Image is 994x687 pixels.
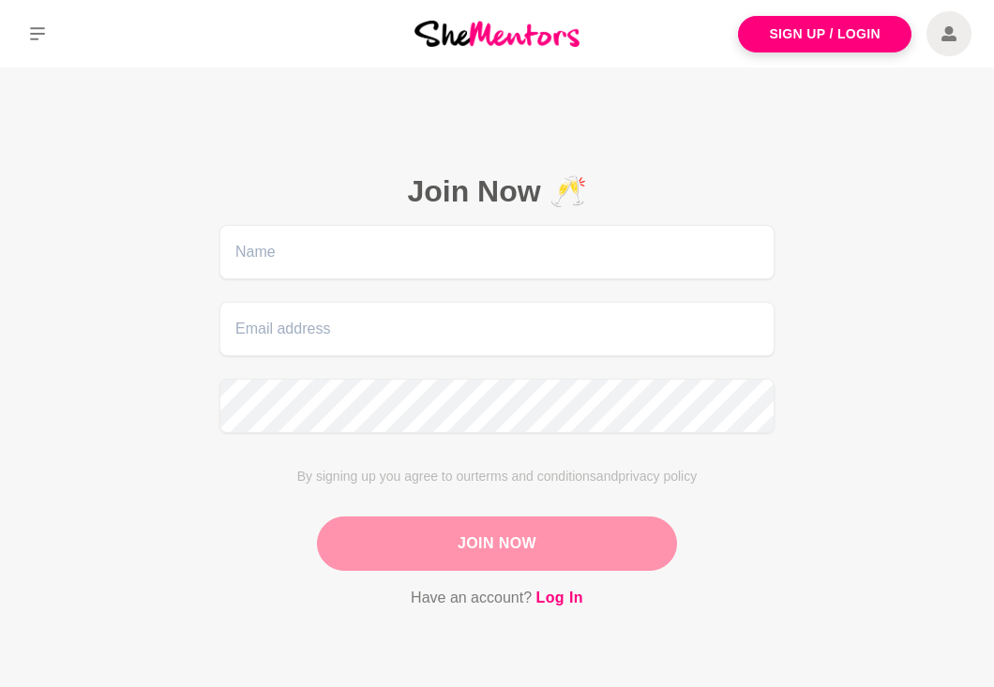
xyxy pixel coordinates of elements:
p: By signing up you agree to our and [219,467,775,486]
input: Name [219,225,775,279]
input: Email address [219,302,775,356]
a: Sign Up / Login [738,16,911,52]
a: Log In [536,586,583,610]
img: She Mentors Logo [414,21,580,46]
p: Have an account? [219,586,775,610]
h2: Join Now 🥂 [219,172,775,210]
span: terms and conditions [475,469,596,484]
span: privacy policy [618,469,697,484]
